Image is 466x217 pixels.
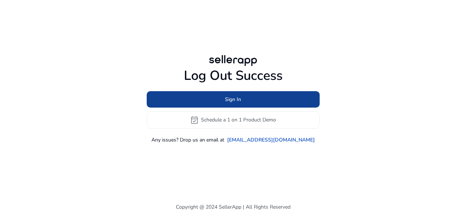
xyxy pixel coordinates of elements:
a: [EMAIL_ADDRESS][DOMAIN_NAME] [227,136,315,144]
button: event_availableSchedule a 1 on 1 Product Demo [147,111,320,129]
p: Any issues? Drop us an email at [151,136,224,144]
span: Sign In [225,96,241,103]
span: event_available [190,116,199,124]
button: Sign In [147,91,320,108]
h1: Log Out Success [147,68,320,84]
